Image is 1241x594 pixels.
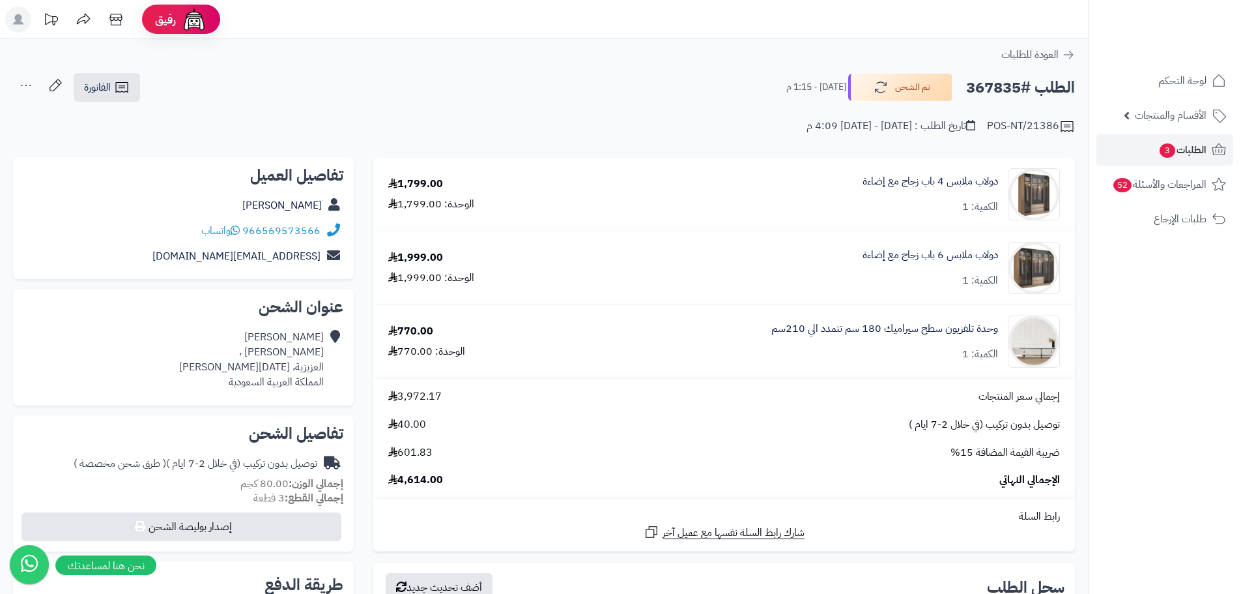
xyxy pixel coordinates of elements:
img: 1742132386-110103010021.1-90x90.jpg [1008,168,1059,220]
h2: تفاصيل العميل [23,168,343,183]
div: 1,999.00 [388,250,443,265]
a: العودة للطلبات [1001,47,1075,63]
span: طلبات الإرجاع [1154,210,1206,228]
button: تم الشحن [848,74,952,101]
div: الكمية: 1 [962,200,998,215]
a: دولاب ملابس 4 باب زجاج مع إضاءة [863,174,998,189]
h2: طريقة الدفع [264,577,343,593]
span: شارك رابط السلة نفسها مع عميل آخر [663,526,805,541]
a: المراجعات والأسئلة52 [1096,169,1233,200]
button: إصدار بوليصة الشحن [21,512,341,541]
div: [PERSON_NAME] [PERSON_NAME] ، العزيزية، [DATE][PERSON_NAME] المملكة العربية السعودية [179,330,324,389]
span: 52 [1113,178,1132,192]
span: 3 [1160,143,1175,158]
a: الطلبات3 [1096,134,1233,166]
div: الكمية: 1 [962,273,998,288]
span: العودة للطلبات [1001,47,1059,63]
strong: إجمالي القطع: [285,490,343,506]
div: الوحدة: 1,999.00 [388,271,474,286]
a: شارك رابط السلة نفسها مع عميل آخر [644,524,805,541]
a: 966569573566 [242,223,321,239]
div: 1,799.00 [388,177,443,192]
span: 3,972.17 [388,389,442,404]
strong: إجمالي الوزن: [289,476,343,492]
span: 40.00 [388,417,426,432]
small: [DATE] - 1:15 م [786,81,846,94]
span: المراجعات والأسئلة [1112,175,1206,194]
span: الإجمالي النهائي [999,473,1060,488]
div: الوحدة: 770.00 [388,344,465,359]
a: وحدة تلفزيون سطح سيراميك 180 سم تتمدد الي 210سم [771,321,998,336]
span: ( طرق شحن مخصصة ) [74,456,166,471]
img: 1742132665-110103010023.1-90x90.jpg [1008,242,1059,294]
h2: الطلب #367835 [966,74,1075,101]
a: واتساب [201,223,240,239]
div: 770.00 [388,324,433,339]
img: logo-2.png [1152,37,1229,64]
span: إجمالي سعر المنتجات [978,389,1060,404]
span: 4,614.00 [388,473,443,488]
h2: تفاصيل الشحن [23,426,343,441]
span: رفيق [155,12,176,27]
span: الطلبات [1158,141,1206,159]
div: توصيل بدون تركيب (في خلال 2-7 ايام ) [74,456,317,471]
small: 80.00 كجم [240,476,343,492]
a: تحديثات المنصة [35,7,67,36]
div: الكمية: 1 [962,347,998,362]
div: تاريخ الطلب : [DATE] - [DATE] 4:09 م [806,119,975,134]
h2: عنوان الشحن [23,299,343,315]
img: ai-face.png [181,7,207,33]
span: الأقسام والمنتجات [1135,106,1206,125]
span: توصيل بدون تركيب (في خلال 2-7 ايام ) [909,417,1060,432]
span: لوحة التحكم [1158,72,1206,90]
span: الفاتورة [84,80,111,95]
span: ضريبة القيمة المضافة 15% [950,445,1060,460]
div: رابط السلة [378,509,1070,524]
div: الوحدة: 1,799.00 [388,197,474,212]
a: [EMAIL_ADDRESS][DOMAIN_NAME] [152,248,321,264]
a: دولاب ملابس 6 باب زجاج مع إضاءة [863,248,998,263]
a: لوحة التحكم [1096,65,1233,97]
img: 1753948100-1-90x90.jpg [1008,316,1059,368]
a: الفاتورة [74,73,140,102]
span: 601.83 [388,445,433,460]
a: [PERSON_NAME] [242,198,322,213]
a: طلبات الإرجاع [1096,203,1233,235]
small: 3 قطعة [253,490,343,506]
div: POS-NT/21386 [987,119,1075,134]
